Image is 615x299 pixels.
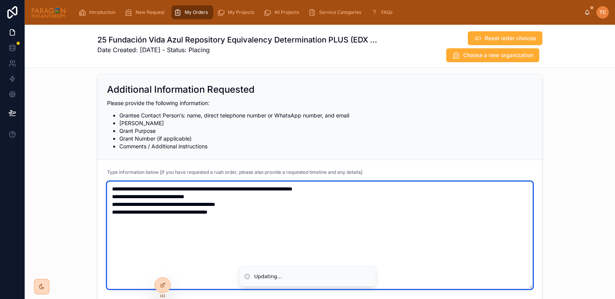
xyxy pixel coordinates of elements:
img: App logo [31,6,66,19]
li: Grant Purpose [119,127,533,135]
div: Updating... [254,273,282,280]
li: Grantee Contact Person’s: name, direct telephone number or WhatsApp number, and email [119,112,533,119]
a: All Projects [261,5,304,19]
li: Grant Number (if applicable) [119,135,533,143]
span: Service Categories [319,9,361,15]
li: [PERSON_NAME] [119,119,533,127]
a: My Projects [215,5,260,19]
span: New Request [136,9,165,15]
button: Reset order choices [468,31,542,45]
button: Choose a new organization [446,48,539,62]
a: Introduction [76,5,121,19]
a: Service Categories [306,5,367,19]
span: All Projects [274,9,299,15]
span: My Projects [228,9,254,15]
span: My Orders [185,9,208,15]
a: FAQs [368,5,398,19]
span: Type information below [if you have requested a rush order, please also provide a requested timel... [107,169,362,175]
span: Introduction [89,9,116,15]
span: TC [600,9,606,15]
span: FAQs [381,9,392,15]
li: Comments / Additional instructions [119,143,533,150]
span: Choose a new organization [463,51,533,59]
a: My Orders [172,5,213,19]
span: Reset order choices [485,34,536,42]
a: New Request [122,5,170,19]
h1: 25 Fundación Vida Azul Repository Equivalency Determination PLUS (EDX PLUS) 9-30 [97,34,381,45]
h2: Additional Information Requested [107,83,255,96]
p: Date Created: [DATE] - Status: Placing [97,45,381,54]
p: Please provide the following information: [107,99,533,107]
div: scrollable content [72,4,584,21]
